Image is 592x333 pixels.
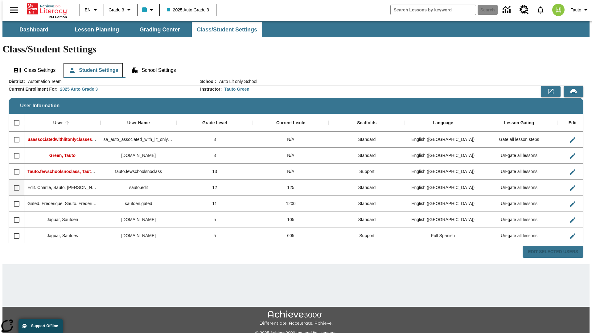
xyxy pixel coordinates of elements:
div: Standard [329,212,405,228]
div: 13 [177,164,253,180]
div: 5 [177,212,253,228]
div: Grade Level [202,120,227,126]
div: Standard [329,180,405,196]
button: Edit User [566,230,579,242]
div: Home [27,2,67,19]
button: Class/Student Settings [192,22,262,37]
div: English (US) [405,212,481,228]
button: Edit User [566,166,579,178]
button: Lesson Planning [66,22,128,37]
h2: Instructor : [200,87,222,92]
span: Lesson Planning [75,26,119,33]
div: 5 [177,228,253,244]
div: User Name [127,120,150,126]
div: 605 [253,228,329,244]
div: N/A [253,132,329,148]
div: Tauto Green [224,86,249,92]
span: Gated. Frederique, Sauto. Frederique [27,201,99,206]
div: N/A [253,148,329,164]
span: Saassociatedwithlitonlyclasses, Saassociatedwithlitonlyclasses [27,137,159,142]
span: Grading Center [139,26,180,33]
button: Edit User [566,150,579,162]
div: Standard [329,148,405,164]
button: Class Settings [9,63,60,78]
button: Dashboard [3,22,65,37]
div: 105 [253,212,329,228]
h1: Class/Student Settings [2,43,590,55]
a: Home [27,3,67,15]
span: Edit. Charlie, Sauto. Charlie [27,185,103,190]
div: sautoen.jaguar [101,212,177,228]
div: Support [329,228,405,244]
div: sautoen.gated [101,196,177,212]
div: Language [433,120,453,126]
div: Scaffolds [357,120,376,126]
div: 11 [177,196,253,212]
button: School Settings [126,63,181,78]
div: 3 [177,148,253,164]
div: 3 [177,132,253,148]
button: Select a new avatar [549,2,568,18]
div: English (US) [405,196,481,212]
div: Standard [329,132,405,148]
button: Open side menu [5,1,23,19]
div: SubNavbar [2,22,263,37]
div: 12 [177,180,253,196]
button: Edit User [566,134,579,146]
h2: Current Enrollment For : [9,87,58,92]
span: Tauto.fewschoolsnoclass, Tauto.fewschoolsnoclass [27,169,134,174]
div: English (US) [405,164,481,180]
button: Edit User [566,198,579,210]
div: English (US) [405,148,481,164]
div: Current Lexile [276,120,305,126]
div: Un-gate all lessons [481,212,557,228]
button: Grading Center [129,22,191,37]
span: Automation Team [25,78,62,84]
span: User Information [20,103,60,109]
button: Language: EN, Select a language [82,4,102,15]
div: 2025 Auto Grade 3 [60,86,98,92]
div: Un-gate all lessons [481,228,557,244]
div: Class/Student Settings [9,63,583,78]
div: Un-gate all lessons [481,180,557,196]
div: Lesson Gating [504,120,534,126]
span: Support Offline [31,324,58,328]
a: Resource Center, Will open in new tab [516,2,532,18]
div: Standard [329,196,405,212]
span: Tauto [571,7,581,13]
button: Edit User [566,214,579,226]
span: EN [85,7,91,13]
span: Auto Lit only School [216,78,257,84]
input: search field [391,5,476,15]
div: Un-gate all lessons [481,196,557,212]
button: Class color is light blue. Change class color [139,4,158,15]
span: Dashboard [19,26,48,33]
div: SubNavbar [2,21,590,37]
a: Notifications [532,2,549,18]
span: Green, Tauto [49,153,76,158]
div: Gate all lesson steps [481,132,557,148]
span: Grade 3 [109,7,124,13]
a: Data Center [499,2,516,18]
h2: School : [200,79,216,84]
div: English (US) [405,180,481,196]
button: Export to CSV [541,86,561,97]
div: English (US) [405,132,481,148]
button: Edit User [566,182,579,194]
div: sa_auto_associated_with_lit_only_classes [101,132,177,148]
div: 1200 [253,196,329,212]
span: Jaguar, Sautoes [47,233,78,238]
img: avatar image [552,4,565,16]
button: Student Settings [64,63,123,78]
span: 2025 Auto Grade 3 [167,7,209,13]
span: Class/Student Settings [197,26,257,33]
div: User Information [9,78,583,258]
button: Print Preview [564,86,583,97]
span: NJ Edition [49,15,67,19]
div: Un-gate all lessons [481,148,557,164]
div: Full Spanish [405,228,481,244]
button: Profile/Settings [568,4,592,15]
div: User [53,120,63,126]
div: sauto.edit [101,180,177,196]
div: Edit [569,120,577,126]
